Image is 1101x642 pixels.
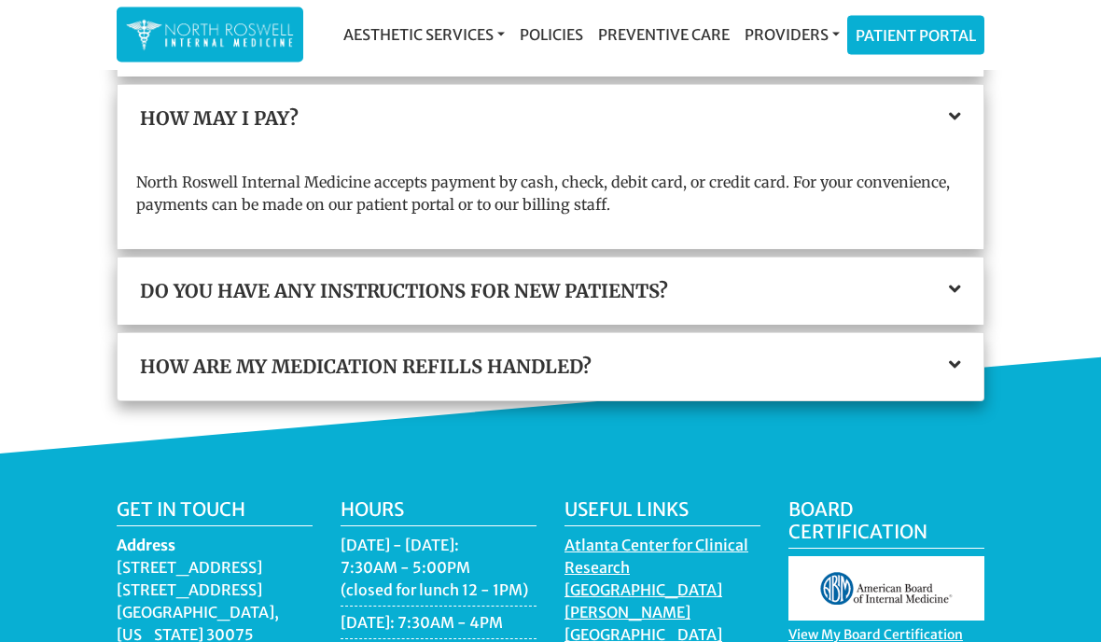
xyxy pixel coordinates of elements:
[564,499,760,527] h5: Useful Links
[341,612,537,640] li: [DATE]: 7:30AM - 4PM
[126,17,294,53] img: North Roswell Internal Medicine
[336,16,512,53] a: Aesthetic Services
[564,581,722,627] a: [GEOGRAPHIC_DATA][PERSON_NAME]
[136,172,965,216] p: North Roswell Internal Medicine accepts payment by cash, check, debit card, or credit card. For y...
[564,537,748,582] a: Atlanta Center for Clinical Research
[788,557,984,621] img: aboim_logo.gif
[848,17,983,54] a: Patient Portal
[140,281,961,303] a: Do you have any instructions for new patients?
[737,16,847,53] a: Providers
[117,535,313,557] dt: Address
[341,535,537,607] li: [DATE] - [DATE]: 7:30AM - 5:00PM (closed for lunch 12 - 1PM)
[117,499,313,527] h5: Get in touch
[591,16,737,53] a: Preventive Care
[140,356,961,379] a: How are my medication refills handled?
[512,16,591,53] a: Policies
[341,499,537,527] h5: Hours
[140,108,961,131] a: How may I pay?
[788,499,984,550] h5: Board Certification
